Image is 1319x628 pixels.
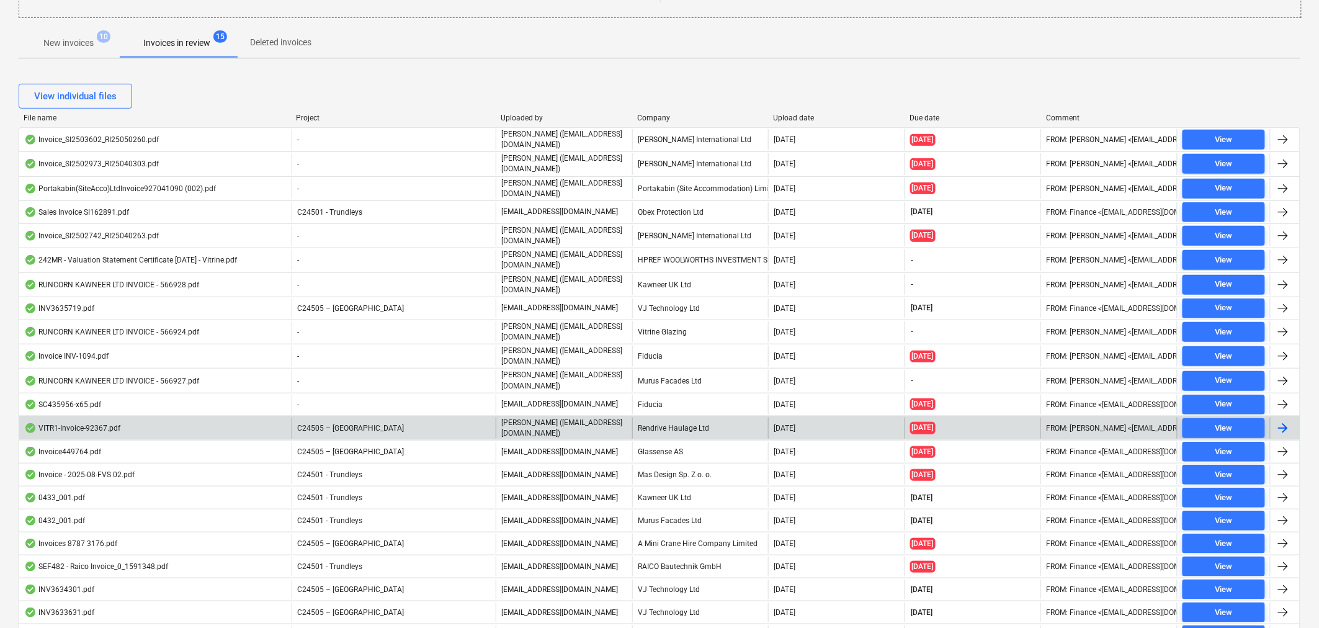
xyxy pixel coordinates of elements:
button: View [1183,322,1265,342]
div: Fiducia [632,346,769,367]
div: VITR1-Invoice-92367.pdf [24,423,120,433]
div: View [1215,445,1233,459]
span: [DATE] [910,538,936,550]
span: [DATE] [910,516,934,526]
button: View individual files [19,84,132,109]
p: [EMAIL_ADDRESS][DOMAIN_NAME] [501,539,618,549]
div: [DATE] [774,470,795,479]
div: Due date [910,114,1036,122]
div: View [1215,606,1233,620]
div: OCR finished [24,516,37,526]
div: [DATE] [774,231,795,240]
iframe: Chat Widget [1257,568,1319,628]
span: - [297,280,299,289]
div: Portakabin (Site Accommodation) Limited [632,178,769,199]
div: Uploaded by [501,114,627,122]
div: Invoice_SI2502742_RI25040263.pdf [24,231,159,241]
span: [DATE] [910,158,936,170]
button: View [1183,346,1265,366]
span: - [297,231,299,240]
button: View [1183,226,1265,246]
p: Deleted invoices [250,36,311,49]
div: OCR finished [24,327,37,337]
div: View [1215,229,1233,243]
p: [EMAIL_ADDRESS][DOMAIN_NAME] [501,303,618,313]
div: A Mini Crane Hire Company Limited [632,534,769,554]
div: View [1215,133,1233,147]
span: 15 [213,30,227,43]
button: View [1183,371,1265,391]
div: View [1215,560,1233,574]
div: View [1215,421,1233,436]
div: [DATE] [774,493,795,502]
p: Invoices in review [143,37,210,50]
span: C24505 – Surrey Quays [297,447,404,456]
button: View [1183,179,1265,199]
div: SEF482 - Raico Invoice_0_1591348.pdf [24,562,168,572]
div: OCR finished [24,207,37,217]
div: [DATE] [774,516,795,525]
div: [DATE] [774,184,795,193]
span: [DATE] [910,493,934,503]
div: Obex Protection Ltd [632,202,769,222]
button: View [1183,395,1265,415]
div: [DATE] [774,447,795,456]
button: View [1183,442,1265,462]
div: View [1215,157,1233,171]
span: - [910,375,915,386]
div: OCR finished [24,400,37,410]
div: Kawneer UK Ltd [632,488,769,508]
div: [DATE] [774,562,795,571]
span: - [297,256,299,264]
span: [DATE] [910,422,936,434]
div: Invoice_SI2503602_RI25050260.pdf [24,135,159,145]
div: RAICO Bautechnik GmbH [632,557,769,576]
span: - [297,135,299,144]
p: [EMAIL_ADDRESS][DOMAIN_NAME] [501,447,618,457]
div: [DATE] [774,304,795,313]
p: [PERSON_NAME] ([EMAIL_ADDRESS][DOMAIN_NAME]) [501,153,627,174]
div: OCR finished [24,539,37,549]
div: [DATE] [774,328,795,336]
span: - [910,279,915,290]
div: OCR finished [24,447,37,457]
button: View [1183,202,1265,222]
div: [DATE] [774,256,795,264]
p: [PERSON_NAME] ([EMAIL_ADDRESS][DOMAIN_NAME]) [501,225,627,246]
div: View [1215,374,1233,388]
p: [PERSON_NAME] ([EMAIL_ADDRESS][DOMAIN_NAME]) [501,249,627,271]
div: [DATE] [774,159,795,168]
p: [PERSON_NAME] ([EMAIL_ADDRESS][DOMAIN_NAME]) [501,418,627,439]
div: Comment [1046,114,1173,122]
p: [EMAIL_ADDRESS][DOMAIN_NAME] [501,399,618,410]
div: [PERSON_NAME] International Ltd [632,129,769,150]
div: Company [637,114,764,122]
div: VJ Technology Ltd [632,580,769,599]
p: [PERSON_NAME] ([EMAIL_ADDRESS][DOMAIN_NAME]) [501,321,627,343]
button: View [1183,154,1265,174]
div: Vitrine Glazing [632,321,769,343]
div: OCR finished [24,135,37,145]
div: [DATE] [774,352,795,361]
span: [DATE] [910,561,936,573]
div: 242MR - Valuation Statement Certificate [DATE] - Vitrine.pdf [24,255,237,265]
span: [DATE] [910,303,934,313]
div: RUNCORN KAWNEER LTD INVOICE - 566928.pdf [24,280,199,290]
div: INV3633631.pdf [24,608,94,617]
div: View [1215,325,1233,339]
div: Invoice INV-1094.pdf [24,351,109,361]
div: RUNCORN KAWNEER LTD INVOICE - 566927.pdf [24,376,199,386]
button: View [1183,603,1265,622]
div: Murus Facades Ltd [632,511,769,531]
button: View [1183,488,1265,508]
div: Project [297,114,491,122]
div: View [1215,468,1233,482]
span: [DATE] [910,469,936,481]
div: OCR finished [24,255,37,265]
div: Kawneer UK Ltd [632,274,769,295]
button: View [1183,557,1265,576]
div: OCR finished [24,562,37,572]
div: View [1215,253,1233,267]
p: [EMAIL_ADDRESS][DOMAIN_NAME] [501,207,618,217]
